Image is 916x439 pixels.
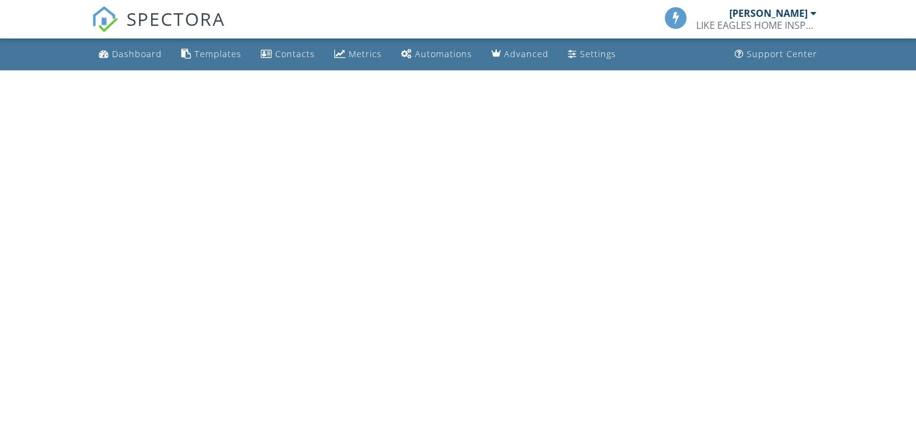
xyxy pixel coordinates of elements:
[504,48,549,60] div: Advanced
[747,48,817,60] div: Support Center
[415,48,472,60] div: Automations
[730,43,822,66] a: Support Center
[256,43,320,66] a: Contacts
[94,43,167,66] a: Dashboard
[275,48,315,60] div: Contacts
[329,43,387,66] a: Metrics
[729,7,808,19] div: [PERSON_NAME]
[112,48,162,60] div: Dashboard
[349,48,382,60] div: Metrics
[126,6,225,31] span: SPECTORA
[396,43,477,66] a: Automations (Basic)
[92,16,225,41] a: SPECTORA
[580,48,616,60] div: Settings
[195,48,241,60] div: Templates
[176,43,246,66] a: Templates
[696,19,817,31] div: LIKE EAGLES HOME INSPECTIONS
[92,6,118,32] img: The Best Home Inspection Software - Spectora
[563,43,621,66] a: Settings
[487,43,553,66] a: Advanced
